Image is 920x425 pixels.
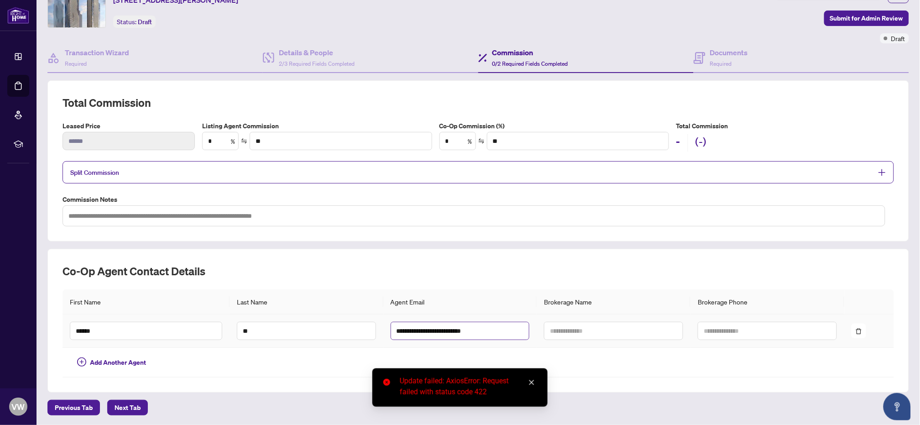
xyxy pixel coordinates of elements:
span: Previous Tab [55,400,93,415]
span: Required [65,60,87,67]
h2: (-) [695,134,707,152]
span: close [528,379,535,386]
h4: Documents [710,47,748,58]
h5: Total Commission [676,121,894,131]
th: Last Name [230,289,383,315]
a: Close [527,378,537,388]
label: Commission Notes [63,194,894,205]
span: Draft [138,18,152,26]
span: close-circle [383,379,390,386]
button: Submit for Admin Review [824,10,909,26]
h4: Commission [492,47,568,58]
label: Leased Price [63,121,195,131]
span: VW [12,400,25,413]
h2: - [676,134,680,152]
div: Update failed: AxiosError: Request failed with status code 422 [400,376,537,398]
span: plus-circle [77,357,86,367]
span: Split Commission [70,168,119,177]
span: swap [241,138,247,144]
button: Previous Tab [47,400,100,415]
th: Brokerage Phone [690,289,844,315]
th: Brokerage Name [537,289,690,315]
th: Agent Email [383,289,537,315]
span: plus [878,168,886,177]
h4: Transaction Wizard [65,47,129,58]
span: delete [856,328,862,335]
span: Add Another Agent [90,357,146,367]
span: Required [710,60,732,67]
span: 0/2 Required Fields Completed [492,60,568,67]
div: Split Commission [63,161,894,184]
span: Draft [891,33,905,43]
button: Next Tab [107,400,148,415]
h2: Total Commission [63,95,894,110]
button: Open asap [883,393,911,420]
label: Listing Agent Commission [202,121,432,131]
img: logo [7,7,29,24]
span: swap [478,138,485,144]
span: Submit for Admin Review [830,11,903,26]
span: 2/3 Required Fields Completed [279,60,355,67]
span: Next Tab [115,400,141,415]
h2: Co-op Agent Contact Details [63,264,894,278]
button: Add Another Agent [70,355,153,370]
th: First Name [63,289,230,315]
h4: Details & People [279,47,355,58]
label: Co-Op Commission (%) [439,121,669,131]
div: Status: [113,16,156,28]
